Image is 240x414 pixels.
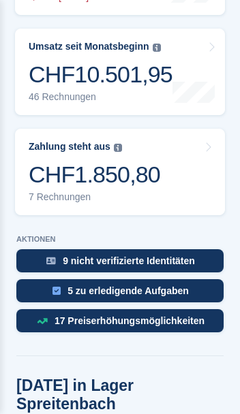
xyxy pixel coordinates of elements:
div: Umsatz seit Monatsbeginn [29,41,149,52]
a: Zahlung steht aus CHF1.850,80 7 Rechnungen [15,129,225,215]
p: AKTIONEN [16,235,224,244]
div: 9 nicht verifizierte Identitäten [63,255,195,266]
div: Zahlung steht aus [29,141,110,153]
a: Umsatz seit Monatsbeginn CHF10.501,95 46 Rechnungen [15,29,225,115]
a: 5 zu erledigende Aufgaben [16,279,224,309]
div: 46 Rechnungen [29,91,172,103]
div: CHF1.850,80 [29,161,160,189]
img: icon-info-grey-7440780725fd019a000dd9b08b2336e03edf1995a4989e88bcd33f0948082b44.svg [153,44,161,52]
h2: [DATE] in Lager Spreitenbach [16,377,224,413]
img: verify_identity-adf6edd0f0f0b5bbfe63781bf79b02c33cf7c696d77639b501bdc392416b5a36.svg [46,257,56,265]
img: icon-info-grey-7440780725fd019a000dd9b08b2336e03edf1995a4989e88bcd33f0948082b44.svg [114,144,122,152]
img: task-75834270c22a3079a89374b754ae025e5fb1db73e45f91037f5363f120a921f8.svg [52,287,61,295]
img: price_increase_opportunities-93ffe204e8149a01c8c9dc8f82e8f89637d9d84a8eef4429ea346261dce0b2c0.svg [37,318,48,324]
div: 5 zu erledigende Aufgaben [67,285,189,296]
div: CHF10.501,95 [29,61,172,89]
div: 17 Preiserhöhungsmöglichkeiten [55,315,205,326]
a: 17 Preiserhöhungsmöglichkeiten [16,309,224,339]
a: 9 nicht verifizierte Identitäten [16,249,224,279]
div: 7 Rechnungen [29,191,160,203]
